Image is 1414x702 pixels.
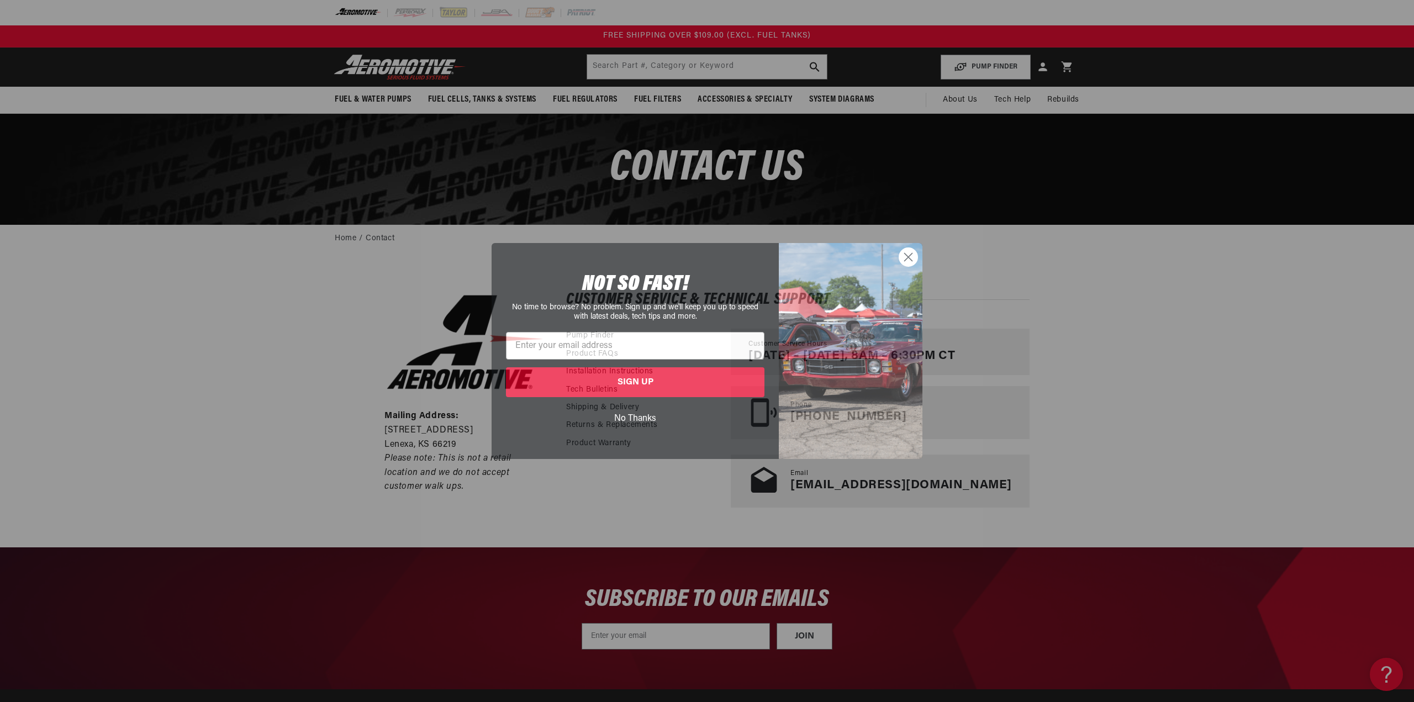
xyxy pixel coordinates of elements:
[506,332,764,360] input: Enter your email address
[512,303,758,321] span: No time to browse? No problem. Sign up and we'll keep you up to speed with latest deals, tech tip...
[899,247,918,267] button: Close dialog
[582,273,689,295] span: NOT SO FAST!
[506,367,764,397] button: SIGN UP
[506,408,764,429] button: No Thanks
[779,243,922,458] img: 85cdd541-2605-488b-b08c-a5ee7b438a35.jpeg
